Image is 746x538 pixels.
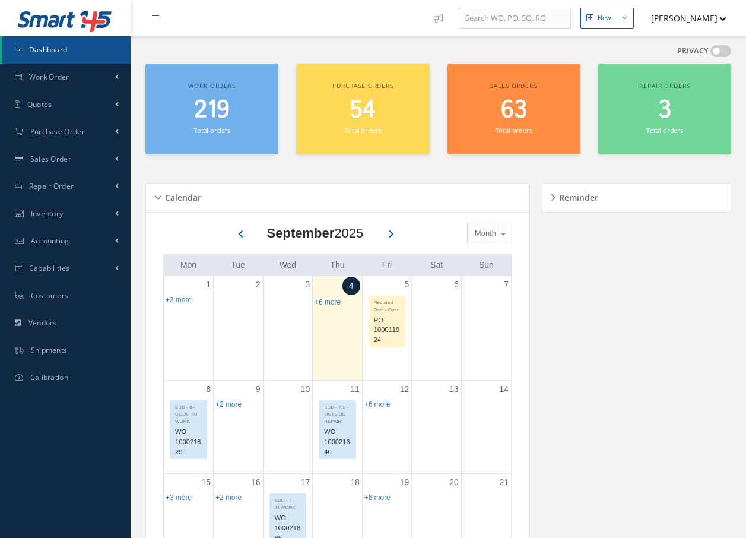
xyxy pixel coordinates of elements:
a: Show 6 more events [364,493,391,502]
a: Dashboard [2,36,131,64]
a: September 8, 2025 [204,381,213,398]
div: EDD - 7.1 - OUTSIDE REPAIR [319,401,355,425]
a: September 16, 2025 [249,474,263,491]
td: September 9, 2025 [214,380,264,474]
a: Show 6 more events [315,298,341,306]
div: EDD - 7 - IN WORK [270,494,306,511]
a: Wednesday [277,258,299,273]
a: September 4, 2025 [342,277,360,295]
a: Thursday [328,258,347,273]
a: September 11, 2025 [348,381,362,398]
td: September 14, 2025 [461,380,511,474]
a: Saturday [428,258,445,273]
span: Inventory [31,208,64,219]
a: September 19, 2025 [398,474,412,491]
td: September 2, 2025 [214,276,264,381]
a: September 17, 2025 [299,474,313,491]
h5: Reminder [555,189,598,203]
a: Repair orders 3 Total orders [598,64,731,154]
span: Repair orders [639,81,690,90]
span: Quotes [27,99,52,109]
td: September 11, 2025 [313,380,363,474]
span: Dashboard [29,45,68,55]
td: September 13, 2025 [412,380,462,474]
a: September 14, 2025 [497,381,511,398]
div: EDD - 6 - GOOD TO WORK [170,401,207,425]
a: September 6, 2025 [452,276,461,293]
b: September [267,226,335,240]
span: Capabilities [29,263,70,273]
a: Tuesday [229,258,248,273]
small: Total orders [496,126,532,135]
a: September 18, 2025 [348,474,362,491]
a: September 5, 2025 [402,276,412,293]
a: September 21, 2025 [497,474,511,491]
a: Monday [178,258,199,273]
span: 63 [501,93,527,127]
span: Repair Order [29,181,74,191]
span: 54 [350,93,376,127]
a: September 12, 2025 [398,381,412,398]
span: 219 [194,93,230,127]
span: Purchase Order [30,126,85,137]
td: September 6, 2025 [412,276,462,381]
small: Total orders [646,126,683,135]
span: Month [472,227,496,239]
span: Sales Order [30,154,71,164]
td: September 10, 2025 [263,380,313,474]
div: WO 100021829 [170,425,207,458]
span: Work orders [188,81,235,90]
a: September 10, 2025 [299,381,313,398]
span: Shipments [31,345,68,355]
a: Show 6 more events [364,400,391,409]
span: 3 [658,93,671,127]
a: September 2, 2025 [253,276,263,293]
a: September 1, 2025 [204,276,213,293]
td: September 1, 2025 [164,276,214,381]
button: [PERSON_NAME] [640,7,726,30]
a: Show 3 more events [166,296,192,304]
a: Work orders 219 Total orders [145,64,278,154]
a: Friday [380,258,394,273]
a: Purchase orders 54 Total orders [296,64,429,154]
span: Calibration [30,372,68,382]
div: 2025 [267,223,364,243]
label: PRIVACY [677,45,709,57]
a: Show 2 more events [215,493,242,502]
a: Show 3 more events [166,493,192,502]
span: Customers [31,290,69,300]
h5: Calendar [161,189,201,203]
span: Purchase orders [332,81,393,90]
td: September 7, 2025 [461,276,511,381]
input: Search WO, PO, SO, RO [459,8,571,29]
a: Sunday [477,258,496,273]
a: September 13, 2025 [447,381,461,398]
td: September 8, 2025 [164,380,214,474]
td: September 12, 2025 [362,380,412,474]
a: Show 2 more events [215,400,242,409]
span: Work Order [29,72,69,82]
td: September 5, 2025 [362,276,412,381]
button: New [580,8,634,29]
a: September 15, 2025 [199,474,213,491]
div: Required Date - Open [369,296,405,314]
td: September 3, 2025 [263,276,313,381]
a: September 3, 2025 [303,276,312,293]
span: Vendors [28,318,57,328]
div: New [598,13,611,23]
span: Sales orders [490,81,537,90]
div: PO 100011924 [369,314,405,347]
a: September 20, 2025 [447,474,461,491]
a: Sales orders 63 Total orders [447,64,580,154]
small: Total orders [193,126,230,135]
span: Accounting [31,236,69,246]
a: September 7, 2025 [501,276,511,293]
div: WO 100021640 [319,425,355,458]
a: September 9, 2025 [253,381,263,398]
td: September 4, 2025 [313,276,363,381]
small: Total orders [344,126,381,135]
